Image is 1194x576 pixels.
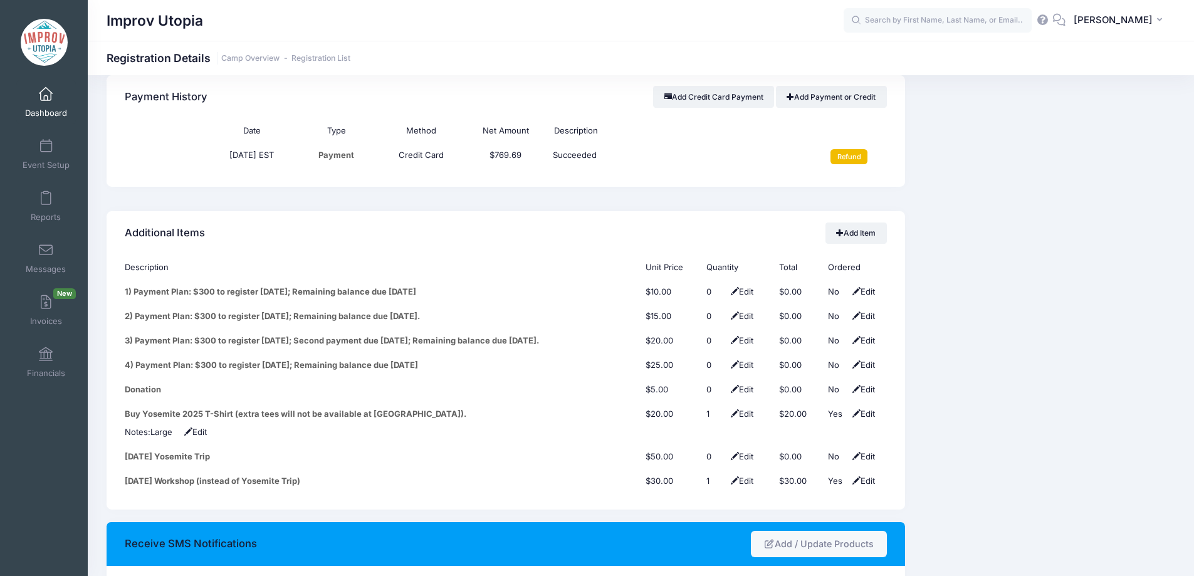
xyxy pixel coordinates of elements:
div: No [828,384,847,396]
span: Edit [849,311,875,321]
div: Yes [828,408,847,421]
div: Click Pencil to edit... [706,359,725,372]
input: Refund [830,149,867,164]
td: [DATE] EST [209,144,294,171]
td: Donation [125,377,639,402]
div: No [828,359,847,372]
span: Edit [728,286,753,296]
div: No [828,286,847,298]
div: Click Pencil to edit... [706,335,725,347]
th: Unit Price [639,255,700,280]
span: Invoices [30,316,62,327]
div: Click Pencil to edit... [706,475,725,488]
div: Click Pencil to edit... [706,286,725,298]
td: 1) Payment Plan: $300 to register [DATE]; Remaining balance due [DATE] [125,280,639,304]
td: $30.00 [773,469,822,493]
td: $769.69 [463,144,548,171]
span: Edit [728,476,753,486]
img: Improv Utopia [21,19,68,66]
div: No [828,451,847,463]
span: Edit [849,451,875,461]
span: Reports [31,212,61,223]
a: Messages [16,236,76,280]
span: Edit [849,360,875,370]
span: Event Setup [23,160,70,170]
a: InvoicesNew [16,288,76,332]
button: Add Credit Card Payment [653,86,774,107]
th: Description [548,119,802,144]
th: Net Amount [463,119,548,144]
a: Add Payment or Credit [776,86,887,107]
a: Financials [16,340,76,384]
td: 2) Payment Plan: $300 to register [DATE]; Remaining balance due [DATE]. [125,304,639,328]
a: Add / Update Products [751,531,887,558]
td: Buy Yosemite 2025 T-Shirt (extra tees will not be available at [GEOGRAPHIC_DATA]). [125,402,639,426]
a: Dashboard [16,80,76,124]
td: $20.00 [639,402,700,426]
td: Credit Card [379,144,463,171]
td: $0.00 [773,353,822,377]
td: 3) Payment Plan: $300 to register [DATE]; Second payment due [DATE]; Remaining balance due [DATE]. [125,328,639,353]
span: Edit [728,384,753,394]
span: Edit [849,409,875,419]
h1: Improv Utopia [107,6,203,35]
span: New [53,288,76,299]
td: $20.00 [639,328,700,353]
div: No [828,335,847,347]
a: Add Item [825,223,887,244]
div: Yes [828,475,847,488]
td: Succeeded [548,144,802,171]
a: Camp Overview [221,54,280,63]
button: [PERSON_NAME] [1066,6,1175,35]
a: Event Setup [16,132,76,176]
th: Total [773,255,822,280]
span: Edit [728,409,753,419]
span: Edit [849,286,875,296]
td: $0.00 [773,377,822,402]
span: Edit [728,311,753,321]
td: [DATE] Yosemite Trip [125,444,639,469]
td: $15.00 [639,304,700,328]
a: Registration List [291,54,350,63]
span: Edit [728,451,753,461]
div: Click Pencil to edit... [706,451,725,463]
span: Financials [27,368,65,379]
td: $50.00 [639,444,700,469]
td: $25.00 [639,353,700,377]
span: Edit [728,335,753,345]
input: Search by First Name, Last Name, or Email... [844,8,1032,33]
th: Ordered [822,255,887,280]
div: Click Pencil to edit... [706,408,725,421]
td: $0.00 [773,280,822,304]
div: Click Pencil to edit... [706,310,725,323]
th: Date [209,119,294,144]
div: Click Pencil to edit... [706,384,725,396]
div: No [828,310,847,323]
td: $30.00 [639,469,700,493]
div: Click Pencil to edit... [150,426,172,439]
h4: Payment History [125,79,207,115]
span: [PERSON_NAME] [1074,13,1153,27]
td: $5.00 [639,377,700,402]
span: Edit [849,335,875,345]
td: $0.00 [773,328,822,353]
td: Notes: [125,426,886,444]
td: $0.00 [773,304,822,328]
span: Messages [26,264,66,275]
h4: Additional Items [125,216,205,251]
td: $0.00 [773,444,822,469]
th: Description [125,255,639,280]
span: Edit [849,384,875,394]
span: Edit [728,360,753,370]
td: Payment [294,144,379,171]
span: Edit [849,476,875,486]
td: 4) Payment Plan: $300 to register [DATE]; Remaining balance due [DATE] [125,353,639,377]
th: Type [294,119,379,144]
td: [DATE] Workshop (instead of Yosemite Trip) [125,469,639,493]
span: Dashboard [25,108,67,118]
th: Method [379,119,463,144]
td: $10.00 [639,280,700,304]
h1: Registration Details [107,51,350,65]
td: $20.00 [773,402,822,426]
span: Edit [175,427,207,437]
